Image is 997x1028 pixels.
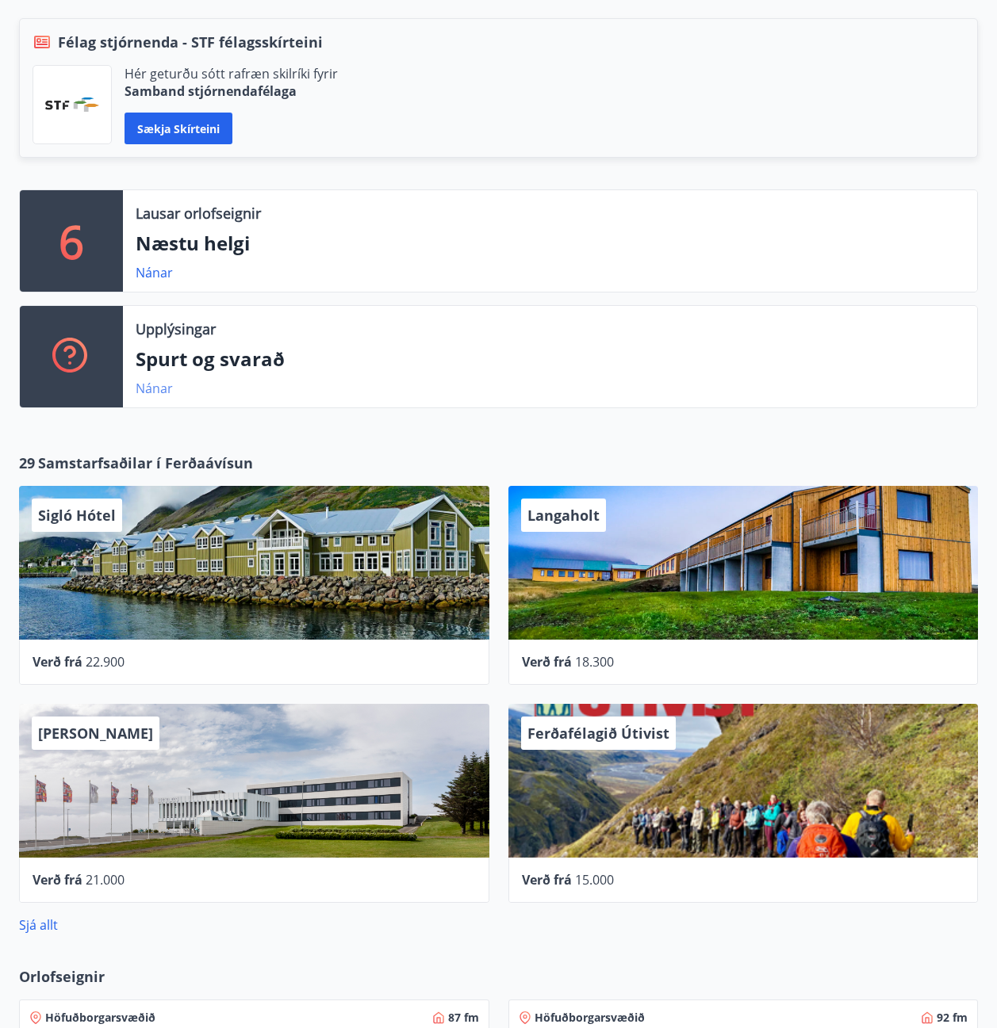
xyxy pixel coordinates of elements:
[125,65,338,82] p: Hér geturðu sótt rafræn skilríki fyrir
[86,653,125,671] span: 22.900
[448,1010,479,1026] span: 87 fm
[38,453,253,473] span: Samstarfsaðilar í Ferðaávísun
[136,380,173,397] a: Nánar
[527,506,600,525] span: Langaholt
[59,211,84,271] p: 6
[136,346,964,373] p: Spurt og svarað
[136,203,261,224] p: Lausar orlofseignir
[33,871,82,889] span: Verð frá
[86,871,125,889] span: 21.000
[33,653,82,671] span: Verð frá
[522,653,572,671] span: Verð frá
[527,724,669,743] span: Ferðafélagið Útivist
[45,1010,155,1026] span: Höfuðborgarsvæðið
[136,230,964,257] p: Næstu helgi
[575,653,614,671] span: 18.300
[19,916,58,934] a: Sjá allt
[937,1010,968,1026] span: 92 fm
[575,871,614,889] span: 15.000
[58,32,323,52] span: Félag stjórnenda - STF félagsskírteini
[19,453,35,473] span: 29
[136,319,216,339] p: Upplýsingar
[522,871,572,889] span: Verð frá
[45,97,99,112] img: vjCaq2fThgY3EUYqSgpjEiBg6WP39ov69hlhuPVN.png
[38,506,116,525] span: Sigló Hótel
[136,264,173,281] a: Nánar
[535,1010,645,1026] span: Höfuðborgarsvæðið
[38,724,153,743] span: [PERSON_NAME]
[125,113,232,144] button: Sækja skírteini
[125,82,338,100] p: Samband stjórnendafélaga
[19,966,105,987] span: Orlofseignir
